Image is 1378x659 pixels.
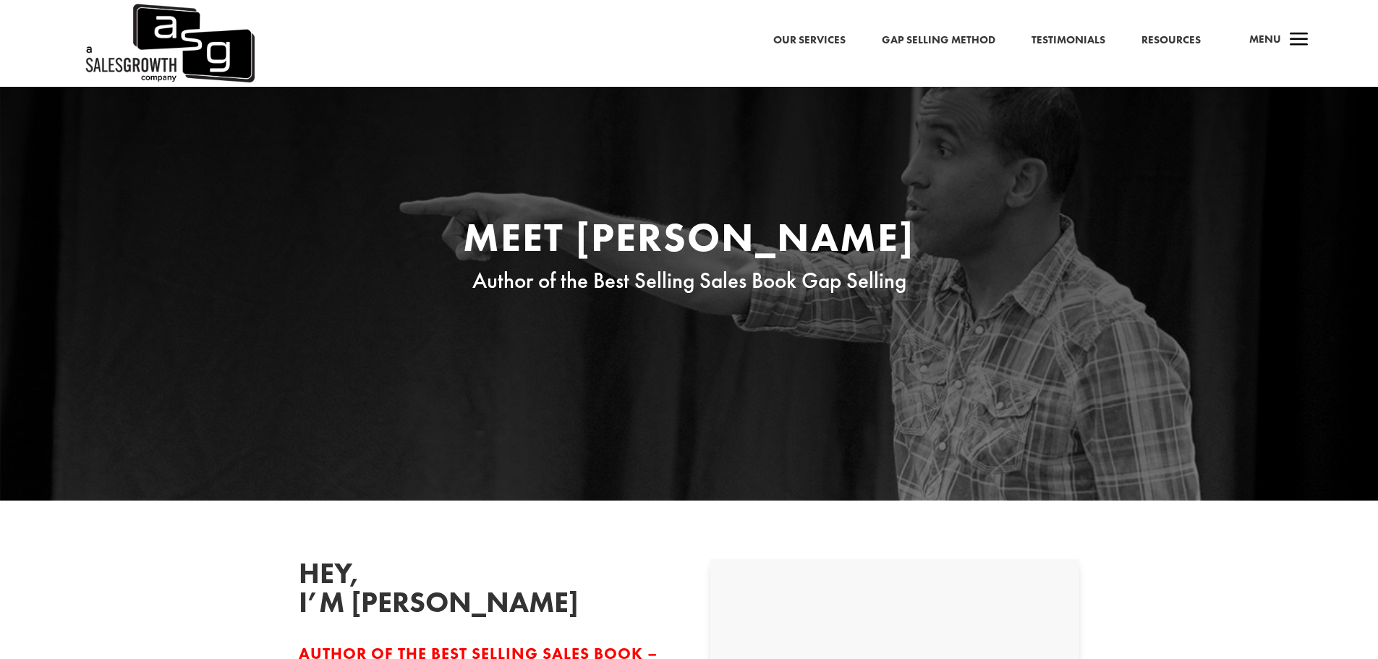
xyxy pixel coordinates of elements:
h2: Hey, I’m [PERSON_NAME] [299,559,516,624]
a: Resources [1141,31,1201,50]
a: Testimonials [1032,31,1105,50]
span: Menu [1249,32,1281,46]
span: a [1285,26,1314,55]
h1: Meet [PERSON_NAME] [414,217,964,265]
a: Gap Selling Method [882,31,995,50]
span: Author of the Best Selling Sales Book Gap Selling [472,266,906,294]
a: Our Services [773,31,846,50]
